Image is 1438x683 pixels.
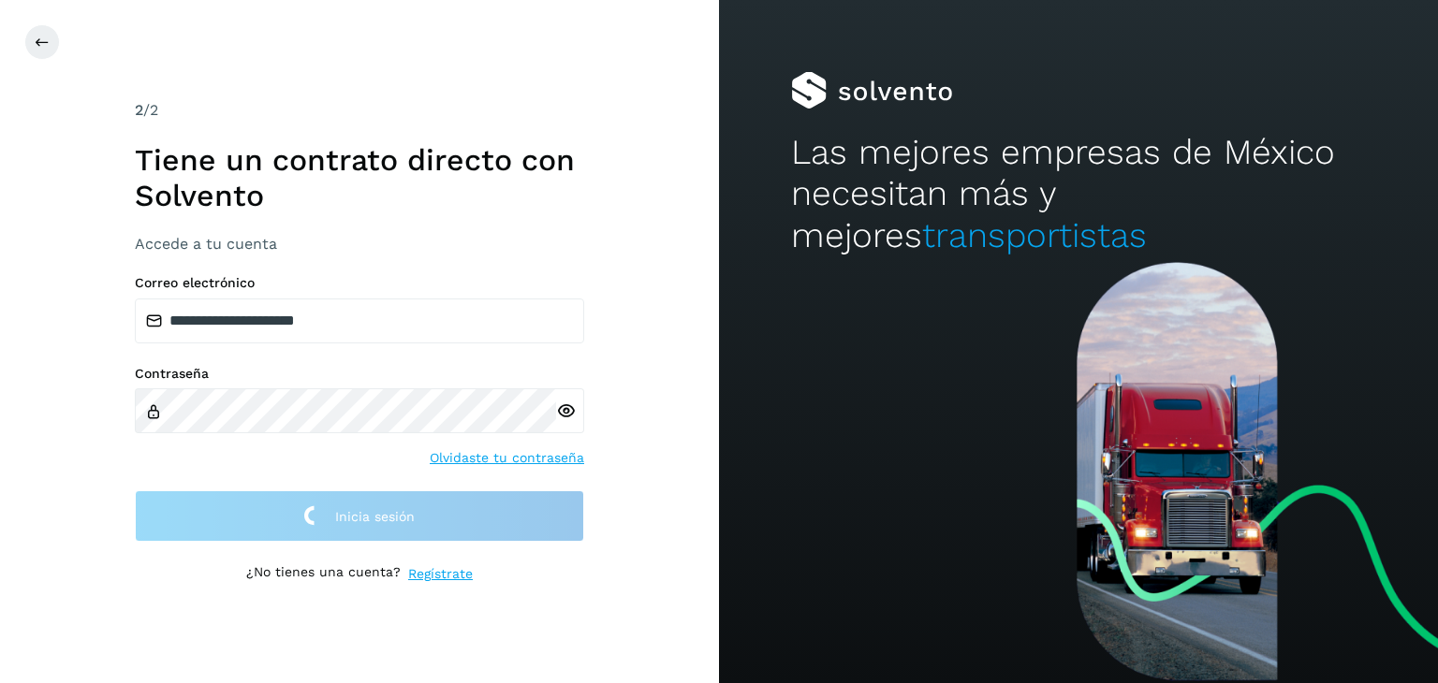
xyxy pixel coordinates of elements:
h2: Las mejores empresas de México necesitan más y mejores [791,132,1366,256]
h3: Accede a tu cuenta [135,235,584,253]
a: Olvidaste tu contraseña [430,448,584,468]
span: transportistas [922,215,1147,255]
div: /2 [135,99,584,122]
h1: Tiene un contrato directo con Solvento [135,142,584,214]
span: Inicia sesión [335,510,415,523]
span: 2 [135,101,143,119]
label: Correo electrónico [135,275,584,291]
a: Regístrate [408,564,473,584]
label: Contraseña [135,366,584,382]
p: ¿No tienes una cuenta? [246,564,401,584]
button: Inicia sesión [135,490,584,542]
